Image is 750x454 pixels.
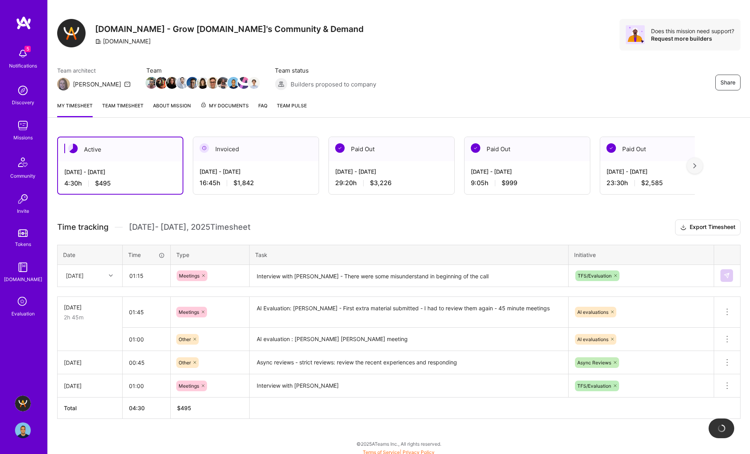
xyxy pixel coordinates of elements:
img: Builders proposed to company [275,78,287,90]
a: Team Member Avatar [167,76,177,90]
div: 2h 45m [64,313,116,321]
a: Team Member Avatar [198,76,208,90]
span: AI evaluations [577,336,608,342]
div: Active [58,137,183,161]
span: Meetings [179,309,199,315]
div: 23:30 h [606,179,719,187]
input: HH:MM [123,375,170,396]
img: Paid Out [335,143,345,153]
textarea: Interview with [PERSON_NAME] [250,375,567,397]
div: Paid Out [465,137,590,161]
div: Evaluation [11,310,35,318]
input: HH:MM [123,302,170,323]
img: Team Member Avatar [228,77,239,89]
img: Invoiced [200,143,209,153]
div: Missions [13,133,33,142]
input: HH:MM [123,352,170,373]
img: Team Member Avatar [156,77,168,89]
span: $2,585 [641,179,663,187]
img: Team Member Avatar [217,77,229,89]
img: Team Architect [57,78,70,90]
span: TFS/Evaluation [578,273,612,279]
span: Team Pulse [277,103,307,109]
img: Team Member Avatar [187,77,198,89]
div: Time [128,251,165,259]
a: Team Member Avatar [157,76,167,90]
img: Paid Out [471,143,480,153]
i: icon CompanyGray [95,38,101,45]
img: bell [15,46,31,62]
a: Team Member Avatar [208,76,218,90]
i: icon Download [680,223,687,232]
span: $495 [95,179,111,188]
span: $ 495 [177,405,191,411]
div: 29:20 h [335,179,448,187]
a: A.Team - Grow A.Team's Community & Demand [13,396,33,411]
img: discovery [15,83,31,98]
a: Team Pulse [277,101,307,117]
div: Request more builders [651,35,734,42]
div: Does this mission need support? [651,27,734,35]
div: Discovery [12,98,34,107]
img: Active [68,144,78,153]
textarea: AI Evaluation: [PERSON_NAME] - First extra material submitted - I had to review them again - 45 m... [250,298,567,327]
a: Team Member Avatar [187,76,198,90]
span: 5 [24,46,31,52]
img: tokens [18,229,28,237]
a: About Mission [153,101,191,117]
span: Team [146,66,259,75]
div: 16:45 h [200,179,312,187]
img: Company Logo [57,19,86,47]
span: AI evaluations [577,309,608,315]
img: teamwork [15,118,31,133]
span: TFS/Evaluation [577,383,611,389]
img: Team Member Avatar [248,77,260,89]
a: Team timesheet [102,101,144,117]
span: Time tracking [57,222,108,232]
th: Total [58,398,123,419]
i: icon Chevron [109,274,113,278]
div: 9:05 h [471,179,584,187]
span: [DATE] - [DATE] , 2025 Timesheet [129,222,250,232]
span: $3,226 [370,179,392,187]
div: 4:30 h [64,179,176,188]
div: Tokens [15,240,31,248]
img: Submit [724,272,730,279]
th: Task [250,245,569,265]
a: Team Member Avatar [177,76,187,90]
th: Date [58,245,123,265]
img: User Avatar [15,422,31,438]
div: [DATE] - [DATE] [335,167,448,176]
img: loading [716,423,726,433]
img: Team Member Avatar [166,77,178,89]
input: HH:MM [123,265,170,286]
div: Community [10,172,35,180]
div: [DATE] - [DATE] [64,168,176,176]
a: My Documents [200,101,249,117]
img: Team Member Avatar [176,77,188,89]
img: Team Member Avatar [207,77,219,89]
div: [DATE] - [DATE] [606,167,719,176]
img: Team Member Avatar [238,77,250,89]
img: Avatar [626,25,645,44]
span: Other [179,336,191,342]
img: Community [13,153,32,172]
div: [DATE] - [DATE] [471,167,584,176]
i: icon Mail [124,81,131,87]
textarea: Async reviews - strict reviews: review the recent experiences and responding [250,352,567,373]
span: Other [179,360,191,366]
div: © 2025 ATeams Inc., All rights reserved. [47,434,750,454]
th: Type [171,245,250,265]
textarea: AI evaluation : [PERSON_NAME] [PERSON_NAME] meeting [250,328,567,350]
a: FAQ [258,101,267,117]
div: Invite [17,207,29,215]
span: Meetings [179,273,200,279]
div: [DATE] [64,303,116,311]
span: Team architect [57,66,131,75]
input: HH:MM [123,329,170,350]
div: Paid Out [600,137,726,161]
div: [DOMAIN_NAME] [95,37,151,45]
button: Export Timesheet [675,219,741,235]
a: Team Member Avatar [146,76,157,90]
div: Invoiced [193,137,319,161]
